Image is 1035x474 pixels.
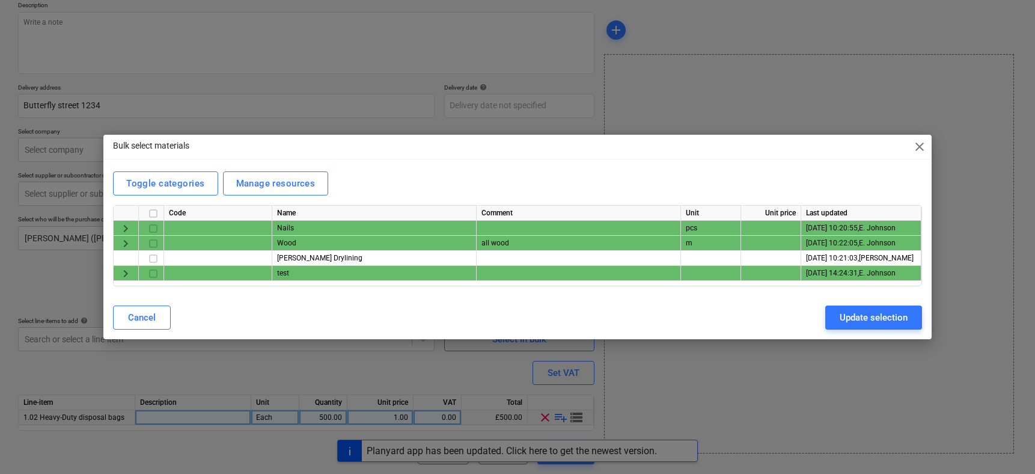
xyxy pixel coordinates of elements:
[113,306,171,330] button: Cancel
[912,140,927,154] span: close
[681,236,741,251] div: m
[113,140,189,152] p: Bulk select materials
[806,221,916,236] div: [DATE] 10:20:55 , E. Johnson
[118,236,133,251] span: keyboard_arrow_right
[477,236,681,251] div: all wood
[806,266,916,281] div: [DATE] 14:24:31 , E. Johnson
[806,251,916,266] div: [DATE] 10:21:03 , [PERSON_NAME]
[128,310,156,325] div: Cancel
[272,266,477,281] div: test
[118,266,133,281] span: keyboard_arrow_right
[223,171,329,195] button: Manage resources
[477,206,681,221] div: Comment
[801,206,921,221] div: Last updated
[272,206,477,221] div: Name
[825,306,922,330] button: Update selection
[126,176,204,191] div: Toggle categories
[681,206,741,221] div: Unit
[272,251,477,266] div: [PERSON_NAME] Drylining
[840,310,908,325] div: Update selection
[272,221,477,236] div: Nails
[975,416,1035,474] iframe: Chat Widget
[118,221,133,236] span: keyboard_arrow_right
[741,206,801,221] div: Unit price
[236,176,316,191] div: Manage resources
[681,221,741,236] div: pcs
[806,236,916,251] div: [DATE] 10:22:05 , E. Johnson
[113,171,218,195] button: Toggle categories
[272,236,477,251] div: Wood
[164,206,272,221] div: Code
